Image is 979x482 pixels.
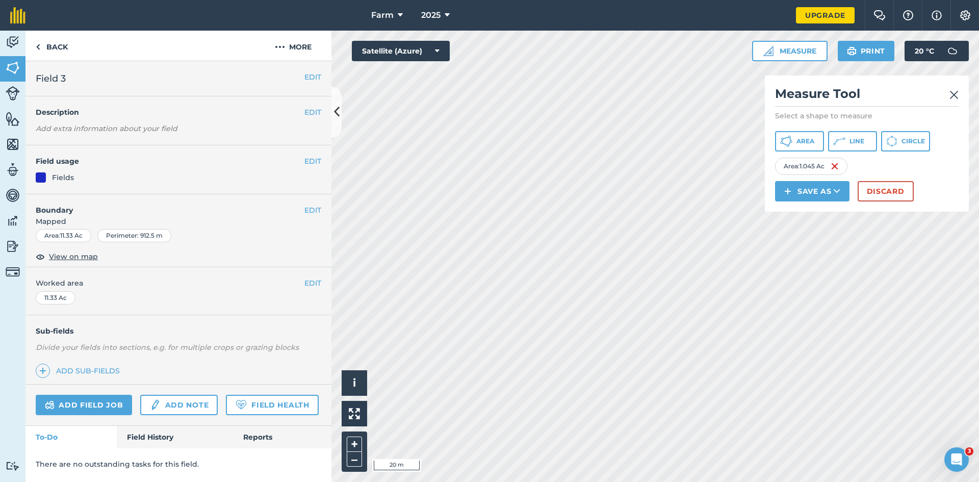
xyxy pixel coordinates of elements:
[226,395,318,415] a: Field Health
[304,277,321,289] button: EDIT
[6,461,20,471] img: svg+xml;base64,PD94bWwgdmVyc2lvbj0iMS4wIiBlbmNvZGluZz0idXRmLTgiPz4KPCEtLSBHZW5lcmF0b3I6IEFkb2JlIE...
[873,10,886,20] img: Two speech bubbles overlapping with the left bubble in the forefront
[6,60,20,75] img: svg+xml;base64,PHN2ZyB4bWxucz0iaHR0cDovL3d3dy53My5vcmcvMjAwMC9zdmciIHdpZHRoPSI1NiIgaGVpZ2h0PSI2MC...
[97,229,171,242] div: Perimeter : 912.5 m
[149,399,161,411] img: svg+xml;base64,PD94bWwgdmVyc2lvbj0iMS4wIiBlbmNvZGluZz0idXRmLTgiPz4KPCEtLSBHZW5lcmF0b3I6IEFkb2JlIE...
[25,216,331,227] span: Mapped
[36,291,75,305] div: 11.33 Ac
[233,426,331,448] a: Reports
[352,41,450,61] button: Satellite (Azure)
[10,7,25,23] img: fieldmargin Logo
[949,89,959,101] img: svg+xml;base64,PHN2ZyB4bWxucz0iaHR0cDovL3d3dy53My5vcmcvMjAwMC9zdmciIHdpZHRoPSIyMiIgaGVpZ2h0PSIzMC...
[752,41,828,61] button: Measure
[901,137,925,145] span: Circle
[36,41,40,53] img: svg+xml;base64,PHN2ZyB4bWxucz0iaHR0cDovL3d3dy53My5vcmcvMjAwMC9zdmciIHdpZHRoPSI5IiBoZWlnaHQ9IjI0Ii...
[828,131,877,151] button: Line
[915,41,934,61] span: 20 ° C
[6,35,20,50] img: svg+xml;base64,PD94bWwgdmVyc2lvbj0iMS4wIiBlbmNvZGluZz0idXRmLTgiPz4KPCEtLSBHZW5lcmF0b3I6IEFkb2JlIE...
[39,365,46,377] img: svg+xml;base64,PHN2ZyB4bWxucz0iaHR0cDovL3d3dy53My5vcmcvMjAwMC9zdmciIHdpZHRoPSIxNCIgaGVpZ2h0PSIyNC...
[353,376,356,389] span: i
[304,107,321,118] button: EDIT
[371,9,394,21] span: Farm
[944,447,969,472] iframe: Intercom live chat
[784,185,791,197] img: svg+xml;base64,PHN2ZyB4bWxucz0iaHR0cDovL3d3dy53My5vcmcvMjAwMC9zdmciIHdpZHRoPSIxNCIgaGVpZ2h0PSIyNC...
[942,41,963,61] img: svg+xml;base64,PD94bWwgdmVyc2lvbj0iMS4wIiBlbmNvZGluZz0idXRmLTgiPz4KPCEtLSBHZW5lcmF0b3I6IEFkb2JlIE...
[847,45,857,57] img: svg+xml;base64,PHN2ZyB4bWxucz0iaHR0cDovL3d3dy53My5vcmcvMjAwMC9zdmciIHdpZHRoPSIxOSIgaGVpZ2h0PSIyNC...
[36,71,66,86] span: Field 3
[25,194,304,216] h4: Boundary
[36,107,321,118] h4: Description
[140,395,218,415] a: Add note
[36,250,45,263] img: svg+xml;base64,PHN2ZyB4bWxucz0iaHR0cDovL3d3dy53My5vcmcvMjAwMC9zdmciIHdpZHRoPSIxOCIgaGVpZ2h0PSIyNC...
[36,124,177,133] em: Add extra information about your field
[36,343,299,352] em: Divide your fields into sections, e.g. for multiple crops or grazing blocks
[421,9,441,21] span: 2025
[117,426,233,448] a: Field History
[959,10,971,20] img: A cog icon
[763,46,774,56] img: Ruler icon
[255,31,331,61] button: More
[6,188,20,203] img: svg+xml;base64,PD94bWwgdmVyc2lvbj0iMS4wIiBlbmNvZGluZz0idXRmLTgiPz4KPCEtLSBHZW5lcmF0b3I6IEFkb2JlIE...
[6,213,20,229] img: svg+xml;base64,PD94bWwgdmVyc2lvbj0iMS4wIiBlbmNvZGluZz0idXRmLTgiPz4KPCEtLSBHZW5lcmF0b3I6IEFkb2JlIE...
[304,156,321,167] button: EDIT
[304,205,321,216] button: EDIT
[36,156,304,167] h4: Field usage
[36,364,124,378] a: Add sub-fields
[849,137,864,145] span: Line
[796,137,814,145] span: Area
[775,158,847,175] div: Area : 1.045 Ac
[36,277,321,289] span: Worked area
[6,162,20,177] img: svg+xml;base64,PD94bWwgdmVyc2lvbj0iMS4wIiBlbmNvZGluZz0idXRmLTgiPz4KPCEtLSBHZW5lcmF0b3I6IEFkb2JlIE...
[36,395,132,415] a: Add field job
[775,131,824,151] button: Area
[796,7,855,23] a: Upgrade
[6,86,20,100] img: svg+xml;base64,PD94bWwgdmVyc2lvbj0iMS4wIiBlbmNvZGluZz0idXRmLTgiPz4KPCEtLSBHZW5lcmF0b3I6IEFkb2JlIE...
[347,437,362,452] button: +
[304,71,321,83] button: EDIT
[775,86,959,107] h2: Measure Tool
[838,41,895,61] button: Print
[25,426,117,448] a: To-Do
[775,111,959,121] p: Select a shape to measure
[775,181,849,201] button: Save as
[36,250,98,263] button: View on map
[881,131,930,151] button: Circle
[347,452,362,467] button: –
[342,370,367,396] button: i
[902,10,914,20] img: A question mark icon
[25,325,331,337] h4: Sub-fields
[932,9,942,21] img: svg+xml;base64,PHN2ZyB4bWxucz0iaHR0cDovL3d3dy53My5vcmcvMjAwMC9zdmciIHdpZHRoPSIxNyIgaGVpZ2h0PSIxNy...
[6,239,20,254] img: svg+xml;base64,PD94bWwgdmVyc2lvbj0iMS4wIiBlbmNvZGluZz0idXRmLTgiPz4KPCEtLSBHZW5lcmF0b3I6IEFkb2JlIE...
[905,41,969,61] button: 20 °C
[52,172,74,183] div: Fields
[25,31,78,61] a: Back
[6,137,20,152] img: svg+xml;base64,PHN2ZyB4bWxucz0iaHR0cDovL3d3dy53My5vcmcvMjAwMC9zdmciIHdpZHRoPSI1NiIgaGVpZ2h0PSI2MC...
[6,265,20,279] img: svg+xml;base64,PD94bWwgdmVyc2lvbj0iMS4wIiBlbmNvZGluZz0idXRmLTgiPz4KPCEtLSBHZW5lcmF0b3I6IEFkb2JlIE...
[275,41,285,53] img: svg+xml;base64,PHN2ZyB4bWxucz0iaHR0cDovL3d3dy53My5vcmcvMjAwMC9zdmciIHdpZHRoPSIyMCIgaGVpZ2h0PSIyNC...
[45,399,55,411] img: svg+xml;base64,PD94bWwgdmVyc2lvbj0iMS4wIiBlbmNvZGluZz0idXRmLTgiPz4KPCEtLSBHZW5lcmF0b3I6IEFkb2JlIE...
[36,459,321,470] p: There are no outstanding tasks for this field.
[349,408,360,419] img: Four arrows, one pointing top left, one top right, one bottom right and the last bottom left
[965,447,973,455] span: 3
[831,160,839,172] img: svg+xml;base64,PHN2ZyB4bWxucz0iaHR0cDovL3d3dy53My5vcmcvMjAwMC9zdmciIHdpZHRoPSIxNiIgaGVpZ2h0PSIyNC...
[49,251,98,262] span: View on map
[36,229,91,242] div: Area : 11.33 Ac
[858,181,914,201] button: Discard
[6,111,20,126] img: svg+xml;base64,PHN2ZyB4bWxucz0iaHR0cDovL3d3dy53My5vcmcvMjAwMC9zdmciIHdpZHRoPSI1NiIgaGVpZ2h0PSI2MC...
